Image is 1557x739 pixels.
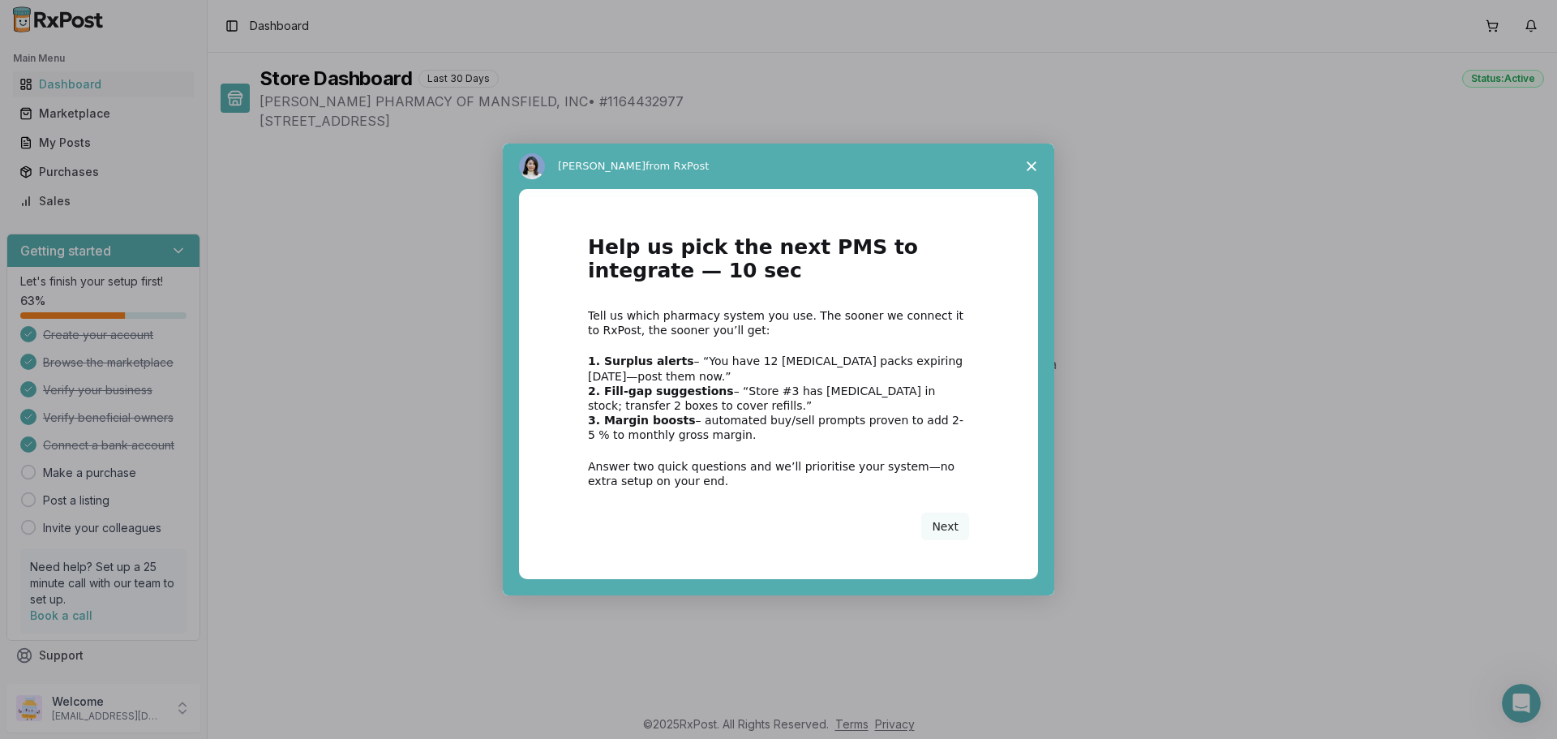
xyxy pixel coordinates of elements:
img: Profile image for Alice [519,153,545,179]
h1: Help us pick the next PMS to integrate — 10 sec [588,236,969,292]
div: Tell us which pharmacy system you use. The sooner we connect it to RxPost, the sooner you’ll get: [588,308,969,337]
div: – automated buy/sell prompts proven to add 2-5 % to monthly gross margin. [588,413,969,442]
span: Close survey [1009,144,1054,189]
div: – “Store #3 has [MEDICAL_DATA] in stock; transfer 2 boxes to cover refills.” [588,384,969,413]
div: – “You have 12 [MEDICAL_DATA] packs expiring [DATE]—post them now.” [588,354,969,383]
b: 1. Surplus alerts [588,354,694,367]
button: Next [921,513,969,540]
span: from RxPost [646,160,709,172]
b: 2. Fill-gap suggestions [588,385,734,397]
b: 3. Margin boosts [588,414,696,427]
div: Answer two quick questions and we’ll prioritise your system—no extra setup on your end. [588,459,969,488]
span: [PERSON_NAME] [558,160,646,172]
